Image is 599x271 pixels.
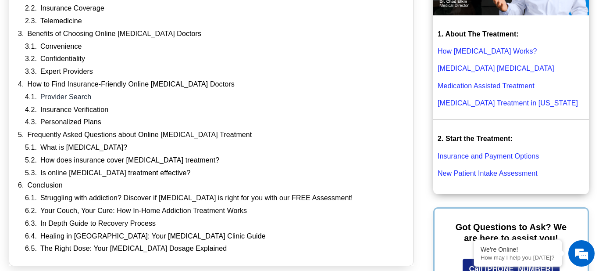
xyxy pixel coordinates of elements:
[4,179,167,210] textarea: Type your message and hit 'Enter'
[40,67,93,76] a: Expert Providers
[10,45,23,58] div: Navigation go back
[59,46,160,58] div: Chat with us now
[40,54,85,64] a: Confidentiality
[448,222,574,244] p: Got Questions to Ask? We are here to assist you!
[40,42,82,51] a: Convenience
[40,232,266,241] a: Healing in [GEOGRAPHIC_DATA]: Your [MEDICAL_DATA] Clinic Guide
[40,169,190,178] a: Is online [MEDICAL_DATA] treatment effective?
[40,118,101,127] a: Personalized Plans
[40,194,353,203] a: Struggling with addiction? Discover if [MEDICAL_DATA] is right for you with our FREE Assessment!
[40,93,91,102] a: Provider Search
[438,65,554,72] a: [MEDICAL_DATA] [MEDICAL_DATA]
[481,246,555,253] div: We're Online!
[28,130,252,140] a: Frequently Asked Questions about Online [MEDICAL_DATA] Treatment
[28,181,63,190] a: Conclusion
[438,30,519,38] strong: 1. About The Treatment:
[40,17,82,26] a: Telemedicine
[40,244,227,253] a: The Right Dose: Your [MEDICAL_DATA] Dosage Explained
[481,254,555,261] p: How may I help you today?
[438,135,513,142] strong: 2. Start the Treatment:
[144,4,165,25] div: Minimize live chat window
[438,152,539,160] a: Insurance and Payment Options
[28,29,202,39] a: Benefits of Choosing Online [MEDICAL_DATA] Doctors
[40,143,127,152] a: What is [MEDICAL_DATA]?
[51,80,121,169] span: We're online!
[438,99,578,107] a: [MEDICAL_DATA] Treatment in [US_STATE]
[40,156,219,165] a: How does insurance cover [MEDICAL_DATA] treatment?
[438,47,537,55] a: How [MEDICAL_DATA] Works?
[40,4,104,13] a: Insurance Coverage
[28,80,235,89] a: How to Find Insurance-Friendly Online [MEDICAL_DATA] Doctors
[438,82,535,90] a: Medication Assisted Treatment
[40,105,108,115] a: Insurance Verification
[40,219,156,228] a: In Depth Guide to Recovery Process
[438,170,538,177] a: New Patient Intake Assessment
[40,206,247,216] a: Your Couch, Your Cure: How In-Home Addiction Treatment Works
